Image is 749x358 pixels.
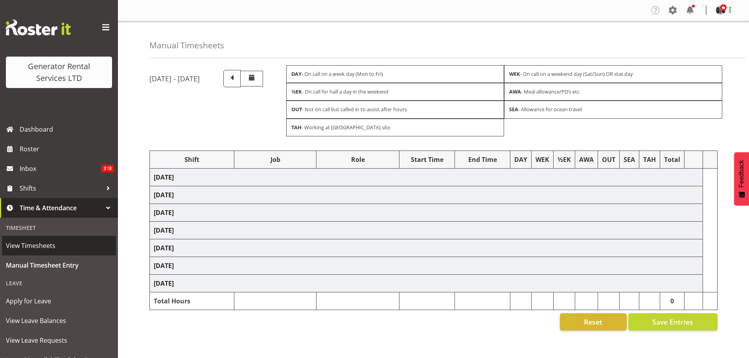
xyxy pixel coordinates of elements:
strong: SEA [509,106,518,113]
div: DAY [514,155,527,164]
div: - Allowance for ocean travel [504,101,722,118]
a: Apply for Leave [2,291,116,311]
strong: AWA [509,88,521,95]
h5: [DATE] - [DATE] [149,74,200,83]
td: [DATE] [150,186,703,204]
div: Start Time [403,155,451,164]
strong: TAH [291,124,302,131]
span: View Timesheets [6,240,112,252]
div: - Not on call but called in to assist after hours [286,101,504,118]
h4: Manual Timesheets [149,41,224,50]
div: Leave [2,275,116,291]
strong: DAY [291,70,302,77]
strong: ½EK [291,88,302,95]
span: Reset [584,317,602,327]
div: Generator Rental Services LTD [14,61,104,84]
strong: WEK [509,70,520,77]
span: Manual Timesheet Entry [6,259,112,271]
div: - On call for half a day in the weekend [286,83,504,101]
div: WEK [536,155,549,164]
div: Shift [154,155,230,164]
a: Manual Timesheet Entry [2,255,116,275]
div: - On call on a weekend day (Sat/Sun) OR stat day [504,65,722,83]
td: [DATE] [150,221,703,239]
div: AWA [579,155,594,164]
a: View Timesheets [2,236,116,255]
div: Total [664,155,680,164]
span: Time & Attendance [20,202,102,214]
div: Job [238,155,312,164]
span: Apply for Leave [6,295,112,307]
span: Shifts [20,182,102,194]
td: [DATE] [150,204,703,221]
button: Save Entries [628,313,718,330]
span: Save Entries [652,317,693,327]
td: [DATE] [150,239,703,257]
td: [DATE] [150,274,703,292]
span: Roster [20,143,114,155]
div: ½EK [558,155,571,164]
button: Reset [560,313,627,330]
div: OUT [602,155,615,164]
button: Feedback - Show survey [734,152,749,206]
strong: OUT [291,106,302,113]
a: View Leave Requests [2,330,116,350]
div: End Time [459,155,506,164]
span: 318 [101,165,114,173]
div: Role [320,155,395,164]
div: - Working at [GEOGRAPHIC_DATA] site [286,119,504,136]
span: Inbox [20,163,101,174]
span: Feedback [738,160,745,187]
div: Timesheet [2,220,116,236]
img: Rosterit website logo [6,20,71,35]
span: View Leave Requests [6,334,112,346]
div: - Meal allowance/PD’s etc [504,83,722,101]
div: SEA [624,155,635,164]
td: [DATE] [150,257,703,274]
td: 0 [660,292,684,310]
td: Total Hours [150,292,234,310]
span: Dashboard [20,123,114,135]
a: View Leave Balances [2,311,116,330]
td: [DATE] [150,168,703,186]
div: TAH [643,155,656,164]
img: jacques-engelbrecht1e891c9ce5a0e1434353ba6e107c632d.png [716,6,725,15]
div: - On call on a week day (Mon to Fri) [286,65,504,83]
span: View Leave Balances [6,315,112,327]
